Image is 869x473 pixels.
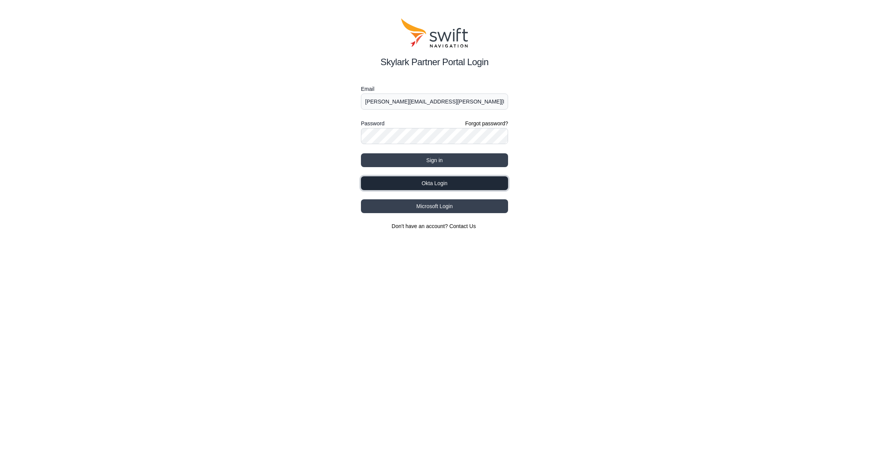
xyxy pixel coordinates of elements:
a: Forgot password? [465,120,508,127]
section: Don't have an account? [361,222,508,230]
button: Sign in [361,153,508,167]
label: Password [361,119,384,128]
a: Contact Us [449,223,476,229]
button: Microsoft Login [361,199,508,213]
label: Email [361,84,508,94]
button: Okta Login [361,176,508,190]
h2: Skylark Partner Portal Login [361,55,508,69]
